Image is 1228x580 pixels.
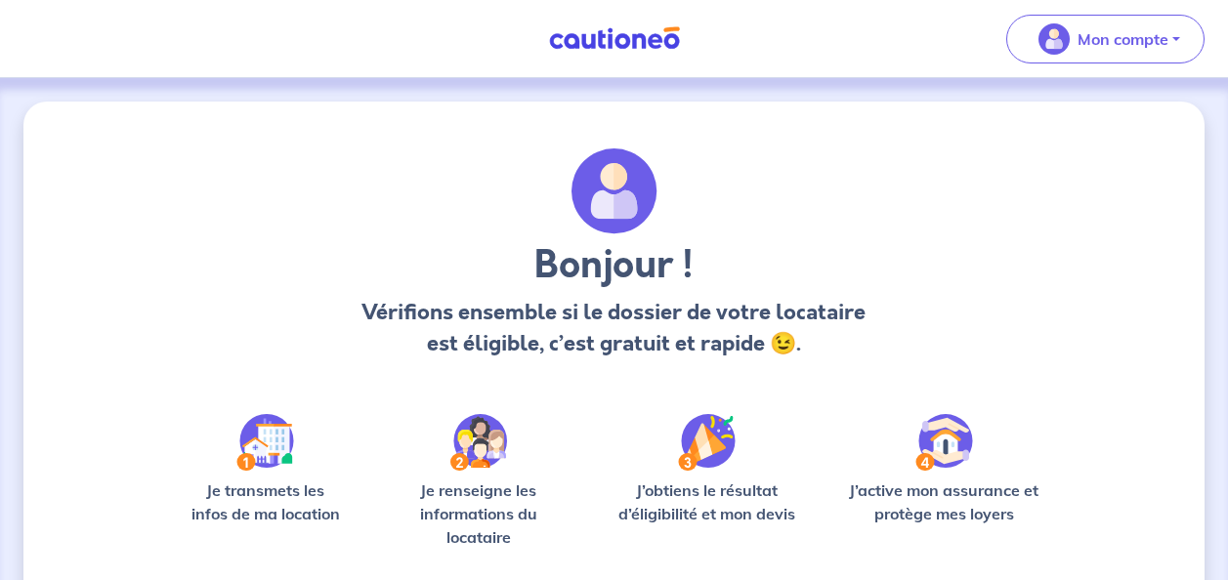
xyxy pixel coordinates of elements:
[1006,15,1205,63] button: illu_account_valid_menu.svgMon compte
[606,478,808,525] p: J’obtiens le résultat d’éligibilité et mon devis
[541,26,688,51] img: Cautioneo
[678,414,736,471] img: /static/f3e743aab9439237c3e2196e4328bba9/Step-3.svg
[839,478,1048,525] p: J’active mon assurance et protège mes loyers
[450,414,507,471] img: /static/c0a346edaed446bb123850d2d04ad552/Step-2.svg
[180,478,351,525] p: Je transmets les infos de ma location
[572,148,657,234] img: archivate
[360,242,868,289] h3: Bonjour !
[915,414,973,471] img: /static/bfff1cf634d835d9112899e6a3df1a5d/Step-4.svg
[1038,23,1070,55] img: illu_account_valid_menu.svg
[1078,27,1168,51] p: Mon compte
[360,297,868,359] p: Vérifions ensemble si le dossier de votre locataire est éligible, c’est gratuit et rapide 😉.
[236,414,294,471] img: /static/90a569abe86eec82015bcaae536bd8e6/Step-1.svg
[382,478,574,549] p: Je renseigne les informations du locataire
